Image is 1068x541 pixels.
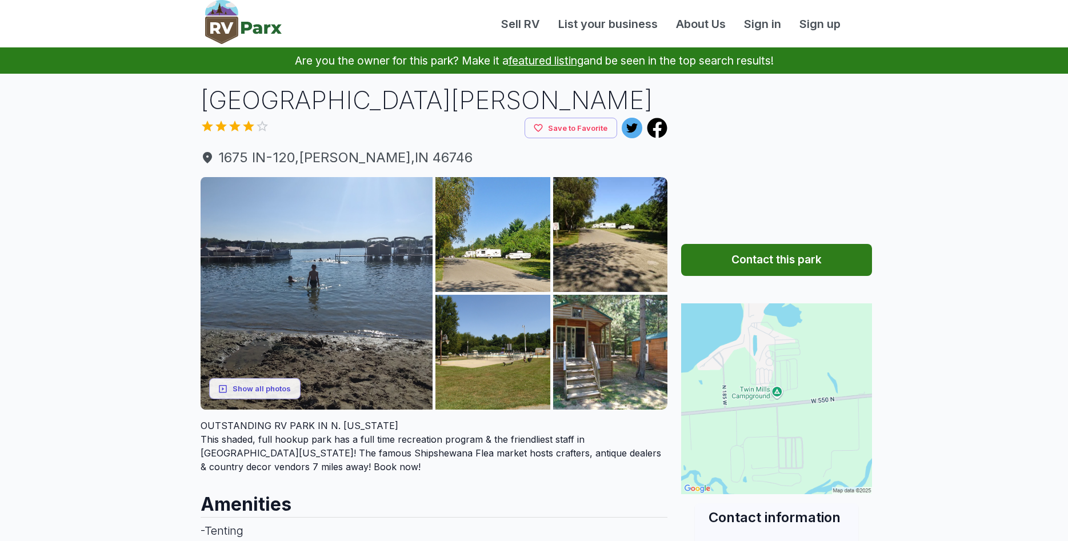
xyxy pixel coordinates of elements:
[525,118,617,139] button: Save to Favorite
[201,147,668,168] a: 1675 IN-120,[PERSON_NAME],IN 46746
[709,508,845,527] h2: Contact information
[201,177,433,410] img: AAcXr8qBERUU4OMcK1d0NTmctGHhzQMMhUz3aw6CkGfl9yt7fxHVi2ks1TuPXrcKcbnhQRTpXddU_DuiLkFh8jBWx3m6MFgzF...
[492,15,549,33] a: Sell RV
[553,295,668,410] img: AAcXr8qVuiHbQupTf2QUHUNpJoXFX0g9uvC4Bwj8VngMnPlP-BldgfjphSoeaXBclk9p1H_wEmywQHbhpOEXf0zxF0O_FGsM4...
[201,83,668,118] h1: [GEOGRAPHIC_DATA][PERSON_NAME]
[735,15,790,33] a: Sign in
[790,15,850,33] a: Sign up
[201,147,668,168] span: 1675 IN-120 , [PERSON_NAME] , IN 46746
[435,177,550,292] img: AAcXr8rgUQyk7KXb98jUWoGstojRHTtQeCRtW4ntC4cb5K0IhkFEFfAQ-zUWWIPY7H7Iez3gsxX61c_Ytkn0jk1mTHzQEkupw...
[201,483,668,517] h2: Amenities
[549,15,667,33] a: List your business
[553,177,668,292] img: AAcXr8qCZdeCGESbTOz3elY84wULwFsMeK4uZVDn0_Ln50Gsa3aftXptH4Vfxhqd_d19PHeGXTEprbu09ObYxlk54HKyGWpPO...
[509,54,583,67] a: featured listing
[681,303,872,494] img: Map for Twin Mills RV Resort
[14,47,1054,74] p: Are you the owner for this park? Make it a and be seen in the top search results!
[209,378,301,399] button: Show all photos
[681,244,872,276] button: Contact this park
[667,15,735,33] a: About Us
[681,83,872,226] iframe: Advertisement
[201,419,668,474] div: This shaded, full hookup park has a full time recreation program & the friendliest staff in [GEOG...
[201,420,398,431] span: OUTSTANDING RV PARK IN N. [US_STATE]
[435,295,550,410] img: AAcXr8oabkgZEo_TrpO6w5_Kj4qNmwtniWc0kuxt8Yuh-tZdvgQZBsY4MX3Y8CG9dbBAZ_zAE9LqMWEgrRn2miWYVwoNFWT_t...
